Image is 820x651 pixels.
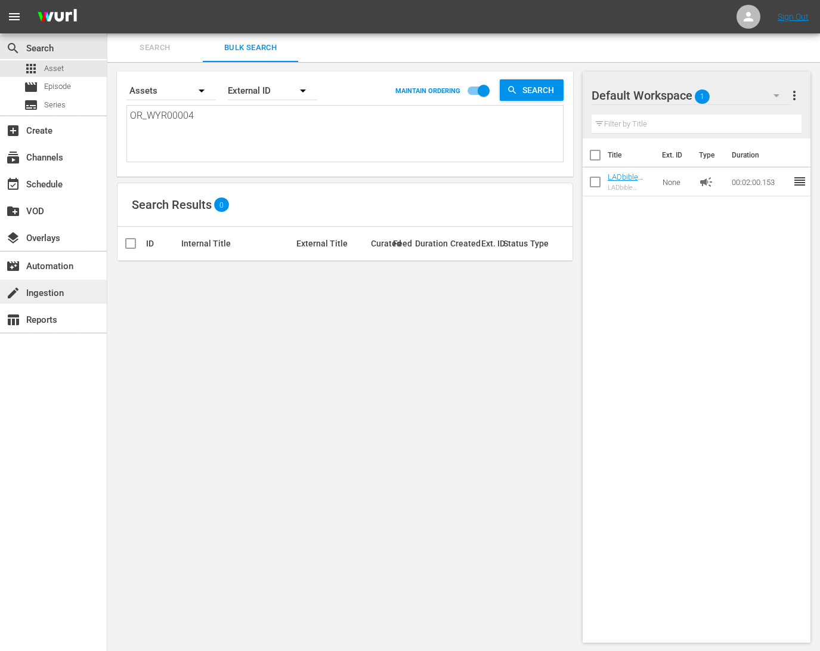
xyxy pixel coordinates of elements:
[132,198,212,212] span: Search Results
[6,177,20,192] span: Schedule
[7,10,21,24] span: menu
[608,184,653,192] div: LADbible ADSLATE
[228,74,317,107] div: External ID
[6,286,20,300] span: create
[24,98,38,112] span: Series
[6,313,20,327] span: Reports
[296,239,368,248] div: External Title
[655,138,692,172] th: Ext. ID
[115,41,196,55] span: Search
[6,150,20,165] span: Channels
[787,88,802,103] span: more_vert
[6,204,20,218] span: VOD
[778,12,809,21] a: Sign Out
[608,138,655,172] th: Title
[695,84,710,109] span: 1
[181,239,292,248] div: Internal Title
[500,79,564,101] button: Search
[44,81,71,92] span: Episode
[699,175,713,189] span: Ad
[518,79,564,101] span: Search
[6,124,20,138] span: Create
[44,99,66,111] span: Series
[793,174,807,189] span: reorder
[371,239,389,248] div: Curated
[146,239,178,248] div: ID
[450,239,478,248] div: Created
[415,239,447,248] div: Duration
[608,172,643,190] a: LADbible Ident
[214,200,229,209] span: 0
[787,81,802,110] button: more_vert
[6,231,20,245] span: Overlays
[29,3,86,31] img: ans4CAIJ8jUAAAAAAAAAAAAAAAAAAAAAAAAgQb4GAAAAAAAAAAAAAAAAAAAAAAAAJMjXAAAAAAAAAAAAAAAAAAAAAAAAgAT5G...
[24,61,38,76] span: Asset
[130,109,563,163] textarea: OR_WYR00004
[503,239,526,248] div: Status
[658,168,694,196] td: None
[481,239,500,248] div: Ext. ID
[592,79,791,112] div: Default Workspace
[24,80,38,94] span: Episode
[6,41,20,55] span: Search
[727,168,793,196] td: 00:02:00.153
[395,87,460,95] p: MAINTAIN ORDERING
[530,239,544,248] div: Type
[126,74,216,107] div: Assets
[725,138,796,172] th: Duration
[44,63,64,75] span: Asset
[393,239,411,248] div: Feed
[6,259,20,273] span: Automation
[692,138,725,172] th: Type
[210,41,291,55] span: Bulk Search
